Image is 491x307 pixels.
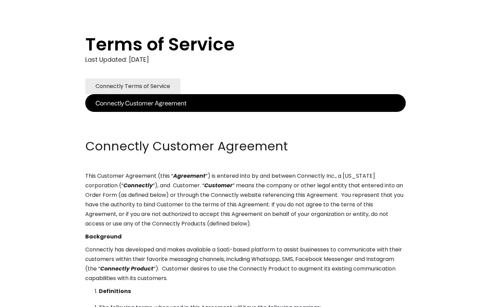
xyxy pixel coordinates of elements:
[85,34,378,55] h1: Terms of Service
[85,55,406,65] div: Last Updated: [DATE]
[123,181,153,189] em: Connectly
[204,181,233,189] em: Customer
[7,294,41,305] aside: Language selected: English
[85,245,406,283] p: Connectly has developed and makes available a SaaS-based platform to assist businesses to communi...
[85,233,122,240] strong: Background
[100,265,153,273] em: Connectly Product
[85,171,406,229] p: This Customer Agreement (this “ ”) is entered into by and between Connectly Inc., a [US_STATE] co...
[99,287,131,295] strong: Definitions
[85,138,406,155] h2: Connectly Customer Agreement
[85,112,406,121] p: ‍
[173,172,206,180] em: Agreement
[95,98,187,108] div: Connectly Customer Agreement
[14,295,41,305] ul: Language list
[95,82,170,91] div: Connectly Terms of Service
[85,125,406,134] p: ‍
